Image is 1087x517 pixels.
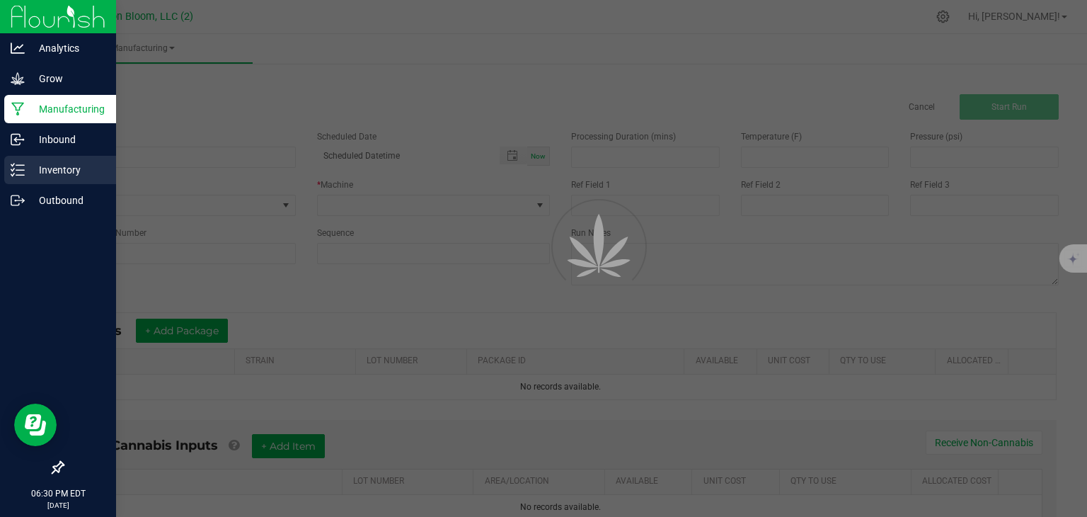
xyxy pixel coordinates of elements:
[25,101,110,118] p: Manufacturing
[11,163,25,177] inline-svg: Inventory
[25,161,110,178] p: Inventory
[11,193,25,208] inline-svg: Outbound
[25,40,110,57] p: Analytics
[6,487,110,500] p: 06:30 PM EDT
[11,102,25,116] inline-svg: Manufacturing
[25,192,110,209] p: Outbound
[25,70,110,87] p: Grow
[14,404,57,446] iframe: Resource center
[11,132,25,147] inline-svg: Inbound
[6,500,110,511] p: [DATE]
[25,131,110,148] p: Inbound
[11,72,25,86] inline-svg: Grow
[11,41,25,55] inline-svg: Analytics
